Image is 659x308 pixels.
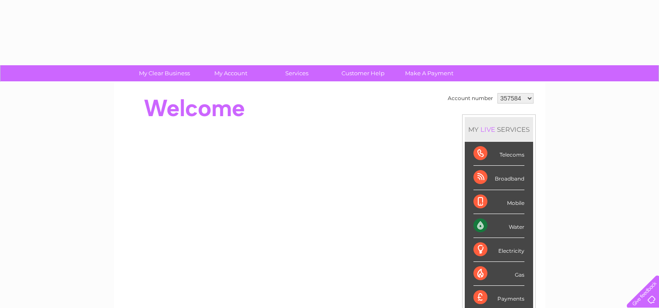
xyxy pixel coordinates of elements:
a: My Account [195,65,267,81]
div: Mobile [473,190,524,214]
a: My Clear Business [128,65,200,81]
div: LIVE [479,125,497,134]
a: Services [261,65,333,81]
a: Make A Payment [393,65,465,81]
a: Customer Help [327,65,399,81]
td: Account number [446,91,495,106]
div: Electricity [473,238,524,262]
div: MY SERVICES [465,117,533,142]
div: Water [473,214,524,238]
div: Telecoms [473,142,524,166]
div: Broadband [473,166,524,190]
div: Gas [473,262,524,286]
